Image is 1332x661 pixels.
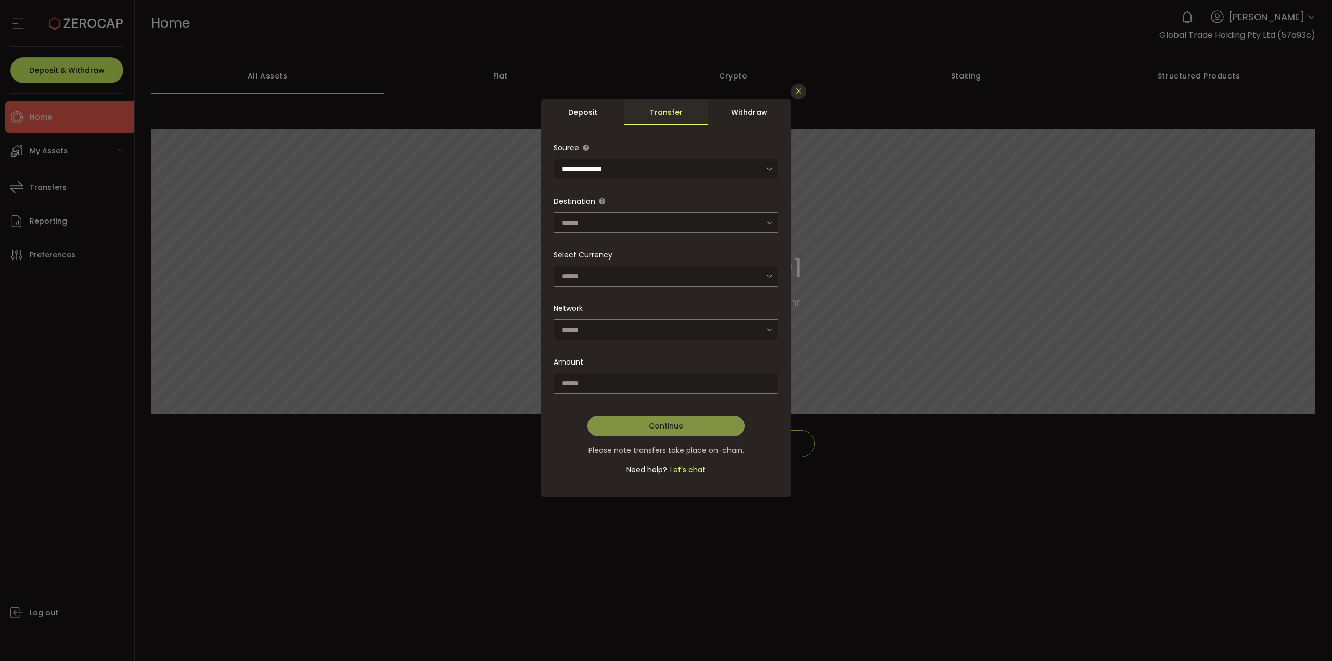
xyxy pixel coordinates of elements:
label: Select Currency [554,250,619,260]
span: Need help? [626,464,667,475]
button: Close [791,84,806,99]
button: Continue [587,416,745,436]
div: Transfer [624,99,708,125]
span: Destination [554,196,595,206]
div: dialog [541,99,791,497]
span: Continue [649,421,683,431]
span: Source [554,142,579,153]
div: Withdraw [708,99,791,125]
span: Let's chat [667,464,706,475]
div: Deposit [541,99,624,125]
div: 聊天小组件 [1211,549,1332,661]
iframe: Chat Widget [1211,549,1332,661]
span: Please note transfers take place on-chain. [588,445,744,456]
label: Network [554,303,589,314]
span: Amount [554,352,583,372]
